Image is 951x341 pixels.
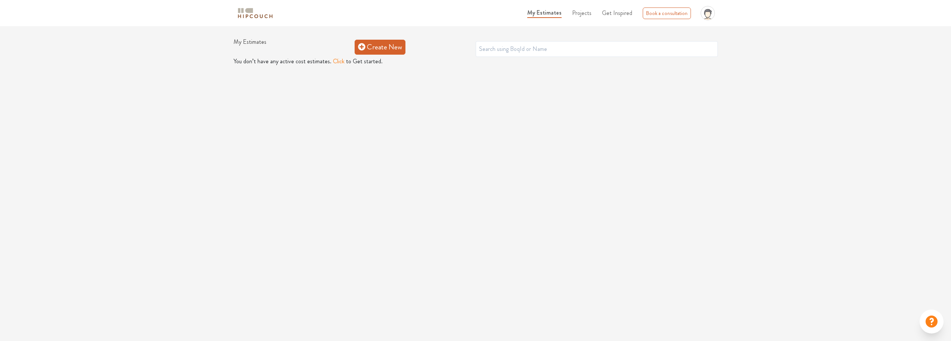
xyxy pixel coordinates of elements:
a: Create New [355,40,405,55]
button: Click [333,57,345,66]
h1: My Estimates [234,38,355,55]
span: Get Inspired [602,9,632,17]
input: Search using BoqId or Name [476,41,718,57]
p: You don’t have any active cost estimates. to Get started. [234,57,718,66]
span: My Estimates [527,8,562,17]
span: logo-horizontal.svg [237,5,274,22]
img: logo-horizontal.svg [237,7,274,20]
span: Projects [572,9,592,17]
div: Book a consultation [643,7,691,19]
